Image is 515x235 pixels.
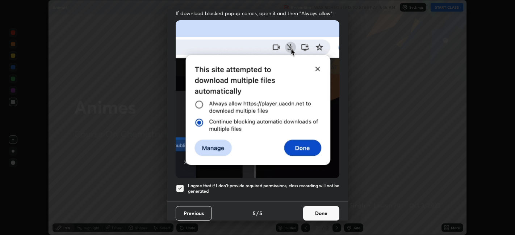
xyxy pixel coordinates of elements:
button: Done [303,206,339,221]
h4: 5 [259,209,262,217]
h5: I agree that if I don't provide required permissions, class recording will not be generated [188,183,339,194]
img: downloads-permission-blocked.gif [176,20,339,178]
span: If download blocked popup comes, open it and then "Always allow": [176,10,339,17]
button: Previous [176,206,212,221]
h4: 5 [253,209,256,217]
h4: / [256,209,259,217]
